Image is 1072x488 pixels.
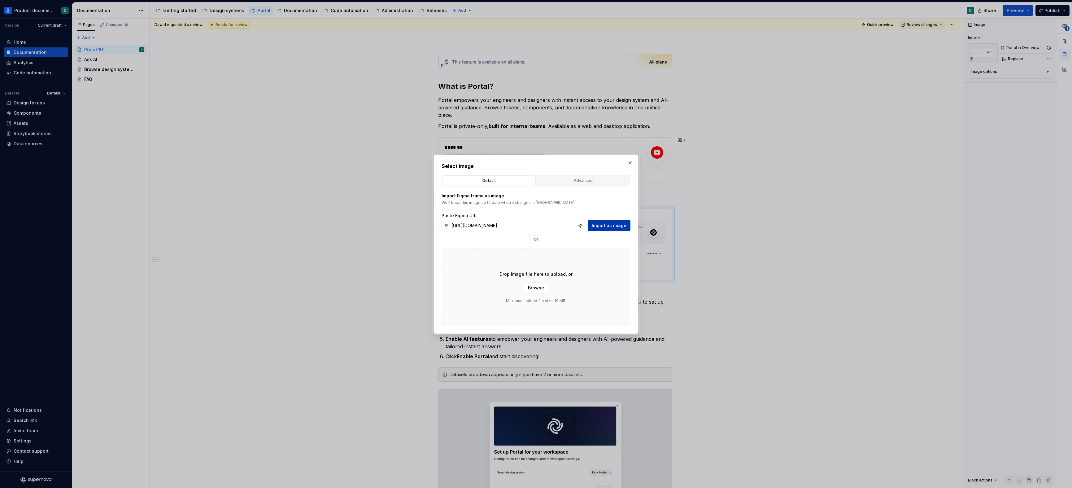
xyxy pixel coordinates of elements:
[442,162,630,170] h2: Select image
[449,220,578,231] input: https://figma.com/file...
[528,285,544,291] span: Browse
[592,222,626,229] span: Import as image
[524,282,548,293] button: Browse
[533,237,539,242] p: or
[442,200,630,205] p: We’ll keep this image up to date when it changes in [GEOGRAPHIC_DATA].
[588,220,630,231] button: Import as image
[442,193,630,199] p: Import Figma frame as image
[444,178,534,184] div: Default
[442,213,478,219] label: Paste Figma URL
[538,178,628,184] div: Advanced
[506,298,566,303] p: Maximum upload file size: 10 MB.
[499,271,573,277] p: Drop image file here to upload, or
